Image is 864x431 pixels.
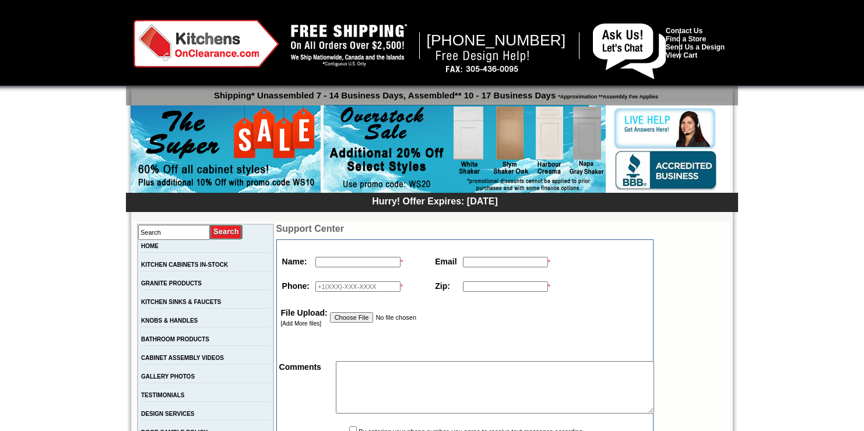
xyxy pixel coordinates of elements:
a: HOME [141,243,159,249]
strong: Name: [282,257,307,266]
a: BATHROOM PRODUCTS [141,336,209,342]
a: CABINET ASSEMBLY VIDEOS [141,355,224,361]
strong: Email [435,257,456,266]
span: [PHONE_NUMBER] [427,31,566,49]
input: +1(XXX)-XXX-XXXX [315,281,401,292]
strong: Comments [279,362,321,372]
a: GALLERY PHOTOS [141,373,195,380]
a: GRANITE PRODUCTS [141,280,202,287]
td: Support Center [276,224,654,234]
a: Contact Us [666,27,703,35]
a: [Add More files] [281,320,321,327]
a: KITCHEN CABINETS IN-STOCK [141,262,228,268]
a: View Cart [666,51,697,59]
div: Hurry! Offer Expires: [DATE] [132,195,738,207]
strong: Zip: [435,281,450,291]
a: Find a Store [666,35,706,43]
input: Submit [210,224,243,240]
span: *Approximation **Assembly Fee Applies [556,91,658,100]
strong: Phone: [282,281,310,291]
a: Send Us a Design [666,43,725,51]
a: DESIGN SERVICES [141,411,195,417]
img: Kitchens on Clearance Logo [134,20,279,68]
strong: File Upload: [281,308,328,317]
a: TESTIMONIALS [141,392,184,398]
p: Shipping* Unassembled 7 - 14 Business Days, Assembled** 10 - 17 Business Days [132,85,738,100]
a: KNOBS & HANDLES [141,317,198,324]
a: KITCHEN SINKS & FAUCETS [141,299,221,305]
